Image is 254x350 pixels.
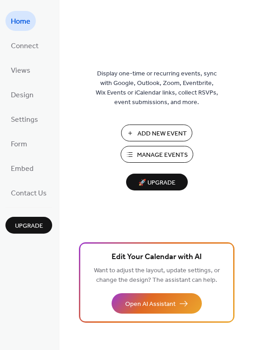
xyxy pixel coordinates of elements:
span: Open AI Assistant [125,300,176,309]
span: Views [11,64,30,78]
span: 🚀 Upgrade [132,177,182,189]
span: Settings [11,113,38,127]
span: Display one-time or recurring events, sync with Google, Outlook, Zoom, Eventbrite, Wix Events or ... [96,69,218,107]
span: Form [11,137,27,152]
a: Contact Us [5,183,52,203]
button: Manage Events [121,146,193,163]
a: Design [5,85,39,105]
a: Form [5,134,33,154]
span: Design [11,88,34,103]
button: Upgrade [5,217,52,234]
a: Embed [5,158,39,178]
span: Upgrade [15,221,43,231]
a: Views [5,60,36,80]
span: Contact Us [11,186,47,201]
span: Manage Events [137,150,188,160]
span: Add New Event [137,129,187,139]
a: Settings [5,109,44,129]
span: Home [11,15,30,29]
span: Embed [11,162,34,176]
button: Open AI Assistant [112,293,202,314]
a: Connect [5,35,44,55]
button: 🚀 Upgrade [126,174,188,190]
button: Add New Event [121,125,192,141]
span: Edit Your Calendar with AI [112,251,202,264]
span: Connect [11,39,39,54]
span: Want to adjust the layout, update settings, or change the design? The assistant can help. [94,265,220,286]
a: Home [5,11,36,31]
